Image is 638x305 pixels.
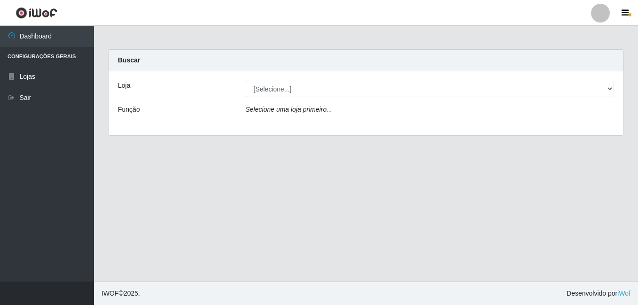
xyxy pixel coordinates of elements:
[118,81,130,91] label: Loja
[118,56,140,64] strong: Buscar
[617,290,630,297] a: iWof
[101,289,140,298] span: © 2025 .
[246,106,332,113] i: Selecione uma loja primeiro...
[101,290,119,297] span: IWOF
[118,105,140,114] label: Função
[16,7,57,19] img: CoreUI Logo
[567,289,630,298] span: Desenvolvido por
